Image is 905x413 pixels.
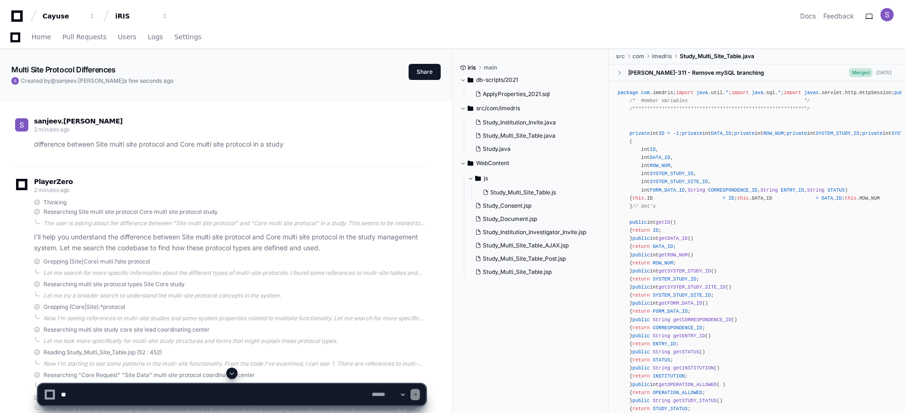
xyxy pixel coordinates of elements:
span: Home [32,34,51,40]
span: -1 [673,131,679,136]
span: java [696,90,708,96]
span: Study_Multi_Site_Table.java [483,132,555,140]
span: Grepping (Site|Core) multi.?site protocol [43,258,150,265]
span: private [630,131,650,136]
span: SYSTEM_STUDY_ID [653,276,696,282]
button: Study_Multi_Site_Table.java [471,129,596,142]
img: ACg8ocJ9gB-mbSMMzOXxGsQha3zDkpQBh33zfytrKJZBrnO7iuav0A=s96-c [11,77,19,85]
span: = [816,195,819,201]
button: Share [409,64,441,80]
img: ACg8ocJ9gB-mbSMMzOXxGsQha3zDkpQBh33zfytrKJZBrnO7iuav0A=s96-c [15,118,28,132]
span: = [667,131,670,136]
span: 2 minutes ago [34,186,69,193]
span: private [862,131,883,136]
span: servlet [821,90,842,96]
div: Now I'm seeing references to multi-site studies and some system properties related to multisite f... [43,315,426,322]
span: SYSTEM_STUDY_ID [816,131,859,136]
span: db-scripts/2021 [476,76,518,84]
span: public [630,220,647,225]
span: public [632,268,650,274]
span: Logs [148,34,163,40]
a: Logs [148,26,163,48]
span: getDATA_ID [658,236,688,241]
span: Researching multi site study core site lead coordinating center [43,326,210,334]
span: Study_Document.jsp [483,215,537,223]
span: Settings [174,34,201,40]
button: Feedback [823,11,854,21]
span: 2 minutes ago [34,126,69,133]
span: getSTATUS [673,349,699,355]
span: ROW_NUM [650,163,670,168]
span: CORRESPONDENCE_ID [708,187,758,193]
span: WebContent [476,159,509,167]
span: import [676,90,693,96]
span: FORM_DATA_ID [653,308,688,314]
div: Let me look more specifically for multi-site study structures and forms that might explain these ... [43,337,426,345]
span: return [632,292,650,298]
span: STATUS [653,357,670,363]
span: getSYSTEM_STUDY_SITE_ID [658,284,726,290]
span: public [632,333,650,339]
span: Grepping (Core|Site).*protocol [43,303,125,311]
span: import [731,90,749,96]
span: com [632,53,644,60]
span: Study_Institution_Investigator_Invite.jsp [483,228,586,236]
button: Study_Institution_Invite.java [471,116,596,129]
span: String [653,349,670,355]
span: sanjeev.[PERSON_NAME] [56,77,124,84]
span: Users [118,34,137,40]
span: public [632,365,650,371]
span: imedris [653,90,673,96]
span: SYSTEM_STUDY_SITE_ID [653,292,711,298]
a: Settings [174,26,201,48]
button: Study_Multi_Site_Table_AJAX.jsp [471,239,596,252]
span: return [632,341,650,347]
span: SYSTEM_STUDY_SITE_ID [650,179,708,185]
span: src [616,53,625,60]
span: public [632,236,650,241]
span: getID [656,220,670,225]
span: String [760,187,778,193]
span: String [653,365,670,371]
span: STATUS [828,187,845,193]
button: Study_Consent.jsp [471,199,596,212]
span: getSYSTEM_STUDY_ID [658,268,711,274]
span: DATA_ID [821,195,842,201]
span: util [711,90,723,96]
a: Pull Requests [62,26,106,48]
app-text-character-animate: Multi Site Protocol Differences [11,65,116,74]
span: Study_Institution_Invite.java [483,119,556,126]
span: return [632,276,650,282]
span: sql [766,90,775,96]
span: this [632,195,644,201]
div: Let me try a broader search to understand the multi-site protocol concepts in the system. [43,292,426,299]
button: ApplyProperties_2021.sql [471,88,596,101]
div: The user is asking about the difference between "Site multi site protocol" and "Core multi site p... [43,220,426,227]
img: ACg8ocJ9gB-mbSMMzOXxGsQha3zDkpQBh33zfytrKJZBrnO7iuav0A=s96-c [880,8,894,21]
span: return [632,325,650,331]
span: javax [804,90,819,96]
span: CORRESPONDENCE_ID [653,325,702,331]
span: http [845,90,857,96]
span: Thinking [43,199,67,206]
span: String [653,317,670,323]
span: ID [650,147,656,152]
span: import [784,90,801,96]
button: src/com/imedris [460,101,601,116]
a: Home [32,26,51,48]
svg: Directory [468,74,473,86]
span: private [734,131,755,136]
span: Study.java [483,145,511,153]
button: Study_Document.jsp [471,212,596,226]
button: Study_Multi_Site_Table.jsp [471,265,596,279]
span: com [641,90,649,96]
span: // Get's [632,203,656,209]
span: /* Member Variables */ [630,98,810,104]
span: ID [728,195,734,201]
span: Study_Consent.jsp [483,202,531,210]
span: FORM_DATA_ID [650,187,685,193]
span: = [723,195,726,201]
span: DATA_ID [650,155,670,160]
p: I'll help you understand the difference between Site multi site protocol and Core multi site prot... [34,232,426,254]
span: Researching Site multi site protocol Core multi site protocol study [43,208,218,216]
